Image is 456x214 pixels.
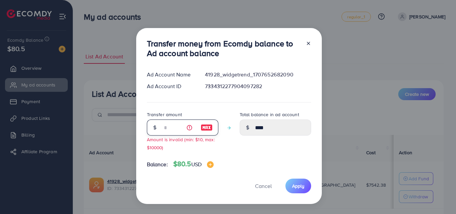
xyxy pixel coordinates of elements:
[201,124,213,132] img: image
[240,111,299,118] label: Total balance in ad account
[200,82,316,90] div: 7334312277904097282
[247,179,280,193] button: Cancel
[147,136,215,150] small: Amount is invalid (min: $10, max: $10000)
[147,161,168,168] span: Balance:
[428,184,451,209] iframe: Chat
[255,182,272,190] span: Cancel
[147,111,182,118] label: Transfer amount
[147,39,300,58] h3: Transfer money from Ecomdy balance to Ad account balance
[191,161,202,168] span: USD
[200,71,316,78] div: 41928_widgetrend_1707652682090
[142,82,200,90] div: Ad Account ID
[142,71,200,78] div: Ad Account Name
[285,179,311,193] button: Apply
[173,160,214,168] h4: $80.5
[292,183,304,189] span: Apply
[207,161,214,168] img: image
